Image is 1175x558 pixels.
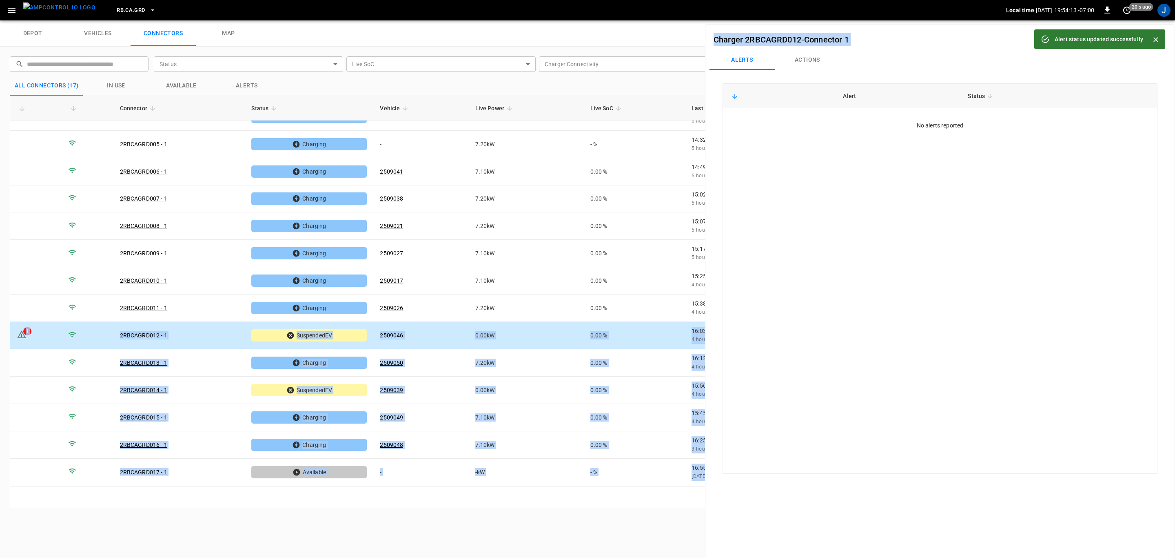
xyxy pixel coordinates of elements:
[584,185,685,213] td: 0.00 %
[469,295,584,322] td: 7.20 kW
[714,33,849,46] h6: -
[251,165,367,178] div: Charging
[380,250,403,257] a: 2509027
[1120,4,1133,17] button: set refresh interval
[1006,6,1034,14] p: Local time
[584,267,685,295] td: 0.00 %
[120,442,167,448] a: 2RBCAGRD016 - 1
[469,322,584,349] td: 0.00 kW
[149,76,214,96] button: Available
[120,223,167,229] a: 2RBCAGRD008 - 1
[380,442,403,448] a: 2509048
[251,220,367,232] div: Charging
[692,382,835,390] p: 15:56
[251,247,367,259] div: Charging
[469,459,584,486] td: - kW
[692,409,835,417] p: 15:45
[120,359,167,366] a: 2RBCAGRD013 - 1
[692,118,720,124] span: 6 hours ago
[120,332,167,339] a: 2RBCAGRD012 - 1
[804,35,849,45] a: Connector 1
[475,103,515,113] span: Live Power
[469,240,584,267] td: 7.10 kW
[692,103,750,113] span: Last Session Start
[692,327,835,335] p: 16:03
[10,76,84,96] button: All Connectors (17)
[692,200,720,206] span: 5 hours ago
[1055,32,1143,47] div: Alert status updated successfully
[251,411,367,424] div: Charging
[584,431,685,459] td: 0.00 %
[1036,6,1094,14] p: [DATE] 19:54:13 -07:00
[380,103,410,113] span: Vehicle
[120,141,167,147] a: 2RBCAGRD005 - 1
[120,414,167,421] a: 2RBCAGRD015 - 1
[120,387,167,393] a: 2RBCAGRD014 - 1
[120,103,158,113] span: Connector
[709,50,775,70] button: Alerts
[469,404,584,431] td: 7.10 kW
[584,377,685,404] td: 0.00 %
[692,391,720,397] span: 4 hours ago
[692,227,720,233] span: 5 hours ago
[692,245,835,253] p: 15:17
[251,275,367,287] div: Charging
[584,459,685,486] td: - %
[469,431,584,459] td: 7.10 kW
[692,190,835,199] p: 15:02
[692,299,835,308] p: 15:38
[251,329,367,341] div: SuspendedEV
[251,138,367,150] div: Charging
[692,473,707,479] span: [DATE]
[251,439,367,451] div: Charging
[380,414,403,421] a: 2509049
[251,302,367,314] div: Charging
[120,469,167,475] a: 2RBCAGRD017 - 1
[590,103,624,113] span: Live SoC
[65,20,131,47] a: vehicles
[692,364,720,370] span: 4 hours ago
[584,349,685,377] td: 0.00 %
[380,195,403,202] a: 2509038
[692,217,835,225] p: 15:07
[23,327,31,335] div: 1
[380,277,403,284] a: 2509017
[692,309,720,315] span: 4 hours ago
[373,459,468,486] td: -
[692,354,835,362] p: 16:12
[469,267,584,295] td: 7.10 kW
[469,377,584,404] td: 0.00 kW
[692,163,835,171] p: 14:49
[692,337,720,342] span: 4 hours ago
[714,35,801,45] a: Charger 2RBCAGRD012
[380,305,403,311] a: 2509026
[120,277,167,284] a: 2RBCAGRD010 - 1
[131,20,196,47] a: connectors
[251,466,367,478] div: Available
[584,212,685,240] td: 0.00 %
[692,419,720,424] span: 4 hours ago
[692,272,835,280] p: 15:25
[584,295,685,322] td: 0.00 %
[251,103,279,113] span: Status
[692,173,720,179] span: 5 hours ago
[469,185,584,213] td: 7.20 kW
[380,223,403,229] a: 2509021
[380,168,403,175] a: 2509041
[584,404,685,431] td: 0.00 %
[836,84,961,108] th: Alert
[120,168,167,175] a: 2RBCAGRD006 - 1
[214,76,279,96] button: Alerts
[968,91,995,101] span: Status
[1150,33,1162,46] button: Close
[117,6,145,15] span: RB.CA.GRD
[584,158,685,185] td: 0.00 %
[196,20,261,47] a: map
[251,192,367,205] div: Charging
[23,2,95,13] img: ampcontrol.io logo
[469,131,584,158] td: 7.20 kW
[251,357,367,369] div: Charging
[251,384,367,396] div: SuspendedEV
[380,332,403,339] a: 2509046
[380,359,403,366] a: 2509050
